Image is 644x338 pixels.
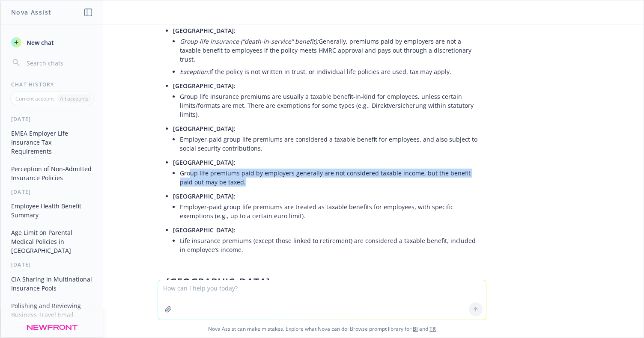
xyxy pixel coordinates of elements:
span: [GEOGRAPHIC_DATA]: [173,125,236,133]
li: Group life premiums paid by employers generally are not considered taxable income, but the benefi... [180,167,478,188]
h3: [GEOGRAPHIC_DATA] [166,275,478,289]
input: Search chats [25,57,93,69]
button: EMEA Employer Life Insurance Tax Requirements [8,126,96,158]
li: Employer-paid group life premiums are considered a taxable benefit for employees, and also subjec... [180,133,478,154]
li: If the policy is not written in trust, or individual life policies are used, tax may apply. [180,65,478,78]
li: Employer-paid group life premiums are treated as taxable benefits for employees, with specific ex... [180,201,478,222]
span: [GEOGRAPHIC_DATA]: [173,27,236,35]
p: Current account [15,95,54,102]
button: Employee Health Benefit Summary [8,199,96,222]
h1: Nova Assist [11,8,51,17]
button: Perception of Non-Admitted Insurance Policies [8,162,96,185]
p: All accounts [60,95,89,102]
span: [GEOGRAPHIC_DATA]: [173,158,236,166]
span: [GEOGRAPHIC_DATA]: [173,82,236,90]
button: CIA Sharing in Multinational Insurance Pools [8,272,96,295]
span: New chat [25,38,54,47]
em: Group life insurance (“death-in-service” benefit): [180,37,319,45]
li: Group life insurance premiums are usually a taxable benefit-in-kind for employees, unless certain... [180,90,478,121]
li: Generally, premiums paid by employers are not a taxable benefit to employees if the policy meets ... [180,35,478,65]
a: TR [429,325,436,332]
div: [DATE] [1,188,103,196]
button: Polishing and Reviewing Business Travel Email [8,299,96,322]
li: Life insurance premiums (except those linked to retirement) are considered a taxable benefit, inc... [180,234,478,256]
div: [DATE] [1,116,103,123]
div: Chat History [1,81,103,88]
button: Age Limit on Parental Medical Policies in [GEOGRAPHIC_DATA] [8,225,96,258]
span: [GEOGRAPHIC_DATA]: [173,192,236,200]
div: [DATE] [1,261,103,268]
button: New chat [8,35,96,50]
a: BI [413,325,418,332]
div: More than a week ago [1,325,103,332]
span: [GEOGRAPHIC_DATA]: [173,226,236,234]
span: Nova Assist can make mistakes. Explore what Nova can do: Browse prompt library for and [4,320,640,338]
em: Exception: [180,68,209,76]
